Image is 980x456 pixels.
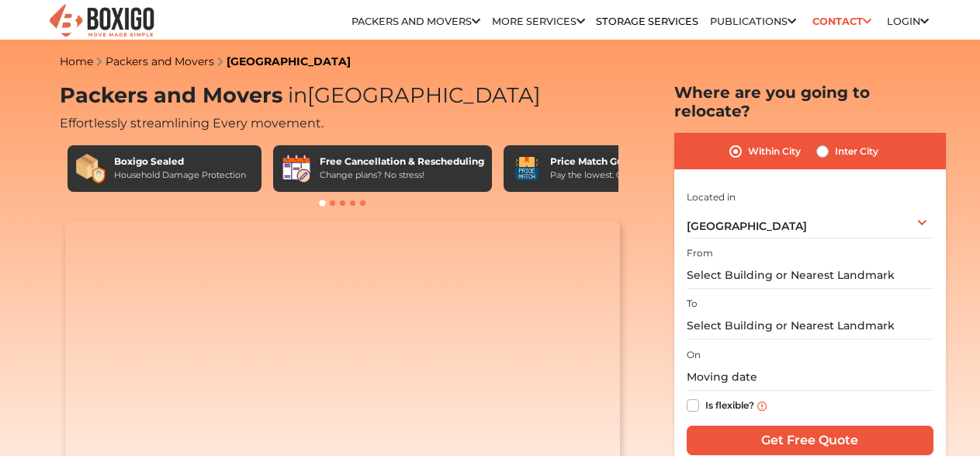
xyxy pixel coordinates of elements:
a: [GEOGRAPHIC_DATA] [227,54,351,68]
label: To [687,297,698,311]
div: Free Cancellation & Rescheduling [320,155,484,169]
div: Pay the lowest. Guaranteed! [550,169,668,182]
a: Login [887,16,929,27]
div: Change plans? No stress! [320,169,484,182]
a: Storage Services [596,16,698,27]
label: From [687,246,713,260]
a: Contact [807,9,876,33]
img: Boxigo Sealed [75,153,106,184]
h1: Packers and Movers [60,83,626,109]
input: Select Building or Nearest Landmark [687,262,933,289]
div: Boxigo Sealed [114,155,246,169]
input: Get Free Quote [687,426,933,455]
input: Moving date [687,364,933,391]
div: Household Damage Protection [114,169,246,182]
label: Is flexible? [705,396,754,412]
a: More services [492,16,585,27]
label: On [687,348,701,362]
a: Packers and Movers [351,16,480,27]
img: info [757,402,767,411]
span: [GEOGRAPHIC_DATA] [282,82,541,108]
img: Free Cancellation & Rescheduling [281,153,312,184]
label: Located in [687,190,736,204]
a: Publications [710,16,796,27]
input: Select Building or Nearest Landmark [687,312,933,339]
span: [GEOGRAPHIC_DATA] [687,219,807,233]
label: Inter City [835,142,878,161]
img: Price Match Guarantee [511,153,542,184]
a: Home [60,54,93,68]
span: in [288,82,307,108]
a: Packers and Movers [106,54,214,68]
h2: Where are you going to relocate? [674,83,946,120]
span: Effortlessly streamlining Every movement. [60,116,324,131]
img: Boxigo [47,2,156,40]
div: Price Match Guarantee [550,155,668,169]
label: Within City [748,142,801,161]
